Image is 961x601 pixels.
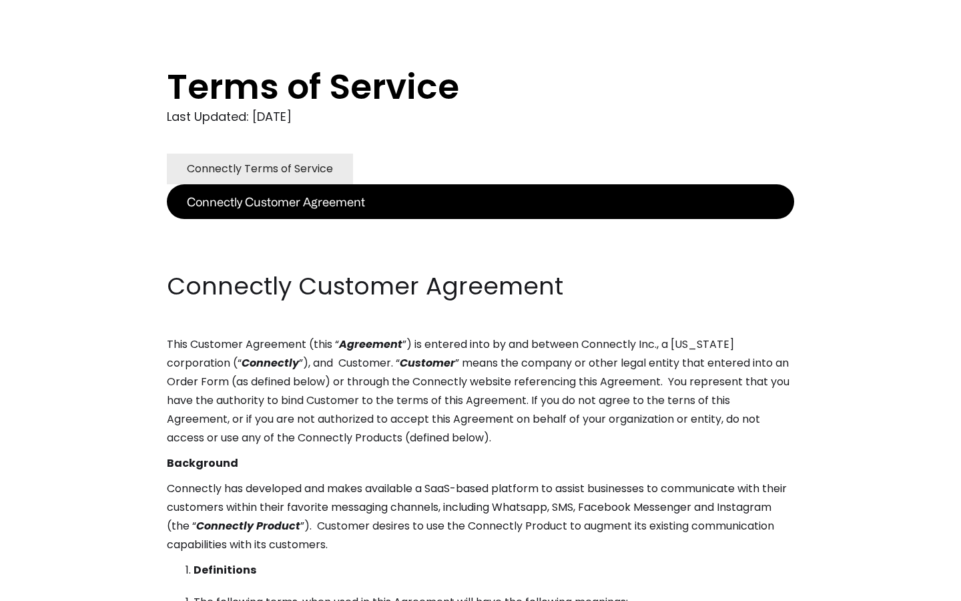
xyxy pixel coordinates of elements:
[400,355,455,371] em: Customer
[194,562,256,578] strong: Definitions
[167,107,794,127] div: Last Updated: [DATE]
[196,518,300,534] em: Connectly Product
[167,244,794,263] p: ‍
[339,337,402,352] em: Agreement
[13,576,80,596] aside: Language selected: English
[187,160,333,178] div: Connectly Terms of Service
[167,219,794,238] p: ‍
[27,578,80,596] ul: Language list
[167,270,794,303] h2: Connectly Customer Agreement
[167,335,794,447] p: This Customer Agreement (this “ ”) is entered into by and between Connectly Inc., a [US_STATE] co...
[187,192,365,211] div: Connectly Customer Agreement
[242,355,299,371] em: Connectly
[167,479,794,554] p: Connectly has developed and makes available a SaaS-based platform to assist businesses to communi...
[167,455,238,471] strong: Background
[167,67,741,107] h1: Terms of Service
